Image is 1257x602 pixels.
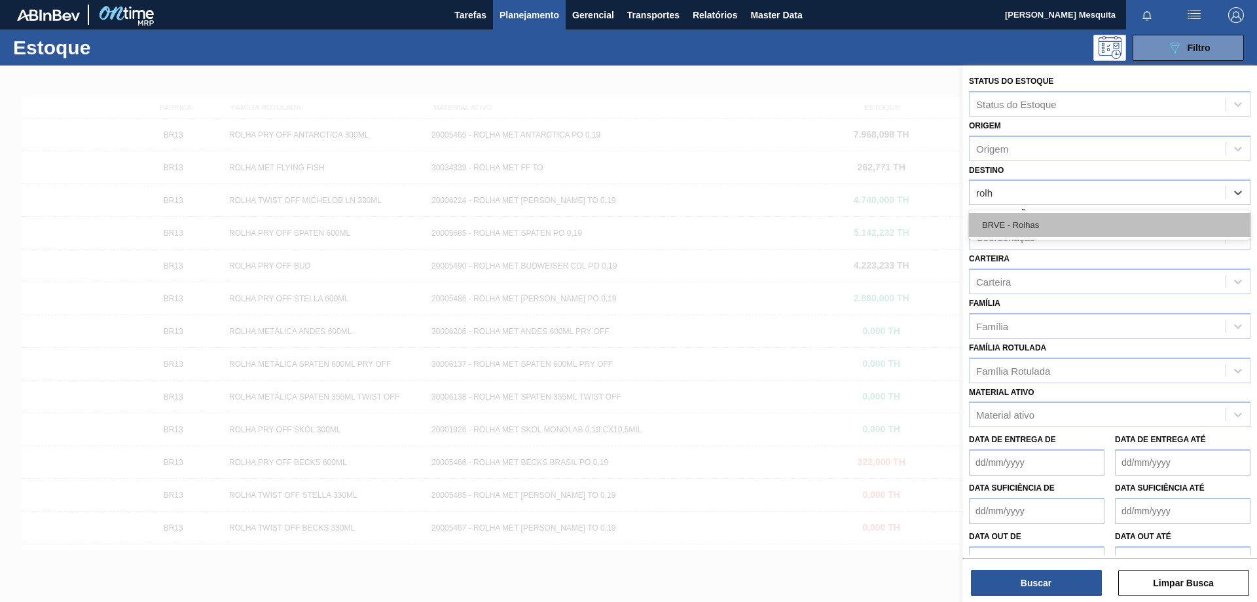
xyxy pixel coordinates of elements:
[1115,449,1250,476] input: dd/mm/yyyy
[976,409,1034,421] div: Material ativo
[1115,546,1250,573] input: dd/mm/yyyy
[454,7,486,23] span: Tarefas
[969,254,1010,263] label: Carteira
[976,143,1008,154] div: Origem
[969,388,1034,397] label: Material ativo
[976,98,1057,109] div: Status do Estoque
[969,449,1104,476] input: dd/mm/yyyy
[969,343,1046,352] label: Família Rotulada
[1115,532,1171,541] label: Data out até
[976,365,1050,376] div: Família Rotulada
[693,7,737,23] span: Relatórios
[969,532,1021,541] label: Data out de
[13,40,209,55] h1: Estoque
[1133,35,1244,61] button: Filtro
[976,320,1008,331] div: Família
[1126,6,1168,24] button: Notificações
[969,435,1056,444] label: Data de Entrega de
[572,7,614,23] span: Gerencial
[17,9,80,21] img: TNhmsLtSVTkK8tSr43FrP2fwEKptu5GPRR3wAAAABJRU5ErkJggg==
[1115,498,1250,524] input: dd/mm/yyyy
[969,166,1004,175] label: Destino
[969,483,1055,493] label: Data suficiência de
[969,299,1000,308] label: Família
[500,7,559,23] span: Planejamento
[1115,483,1205,493] label: Data suficiência até
[1186,7,1202,23] img: userActions
[750,7,802,23] span: Master Data
[1115,435,1206,444] label: Data de Entrega até
[969,210,1032,219] label: Coordenação
[969,498,1104,524] input: dd/mm/yyyy
[969,546,1104,573] input: dd/mm/yyyy
[1093,35,1126,61] div: Pogramando: nenhum usuário selecionado
[969,77,1053,86] label: Status do Estoque
[1228,7,1244,23] img: Logout
[969,121,1001,130] label: Origem
[627,7,680,23] span: Transportes
[969,213,1250,237] div: BRVE - Rolhas
[976,276,1011,287] div: Carteira
[1188,43,1211,53] span: Filtro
